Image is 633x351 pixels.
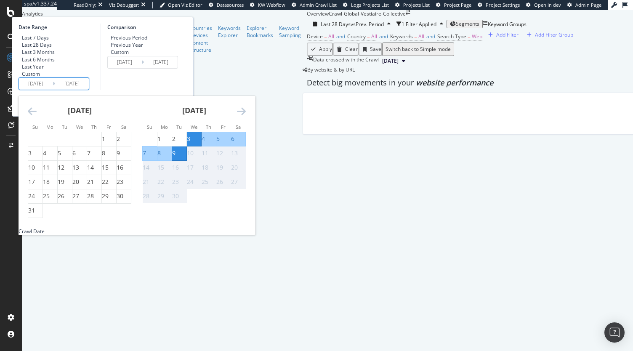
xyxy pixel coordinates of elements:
[604,322,625,343] div: Open Intercom Messenger
[102,160,117,175] td: Choose Friday, August 15, 2025 as your check-out date. It’s available.
[19,48,55,56] div: Last 3 Months
[46,124,53,130] small: Mo
[143,175,157,189] td: Not available. Sunday, September 21, 2025
[117,192,123,200] div: 30
[396,17,447,31] button: 1 Filter Applied
[19,24,98,31] div: Date Range
[187,178,194,186] div: 24
[28,175,43,189] td: Choose Sunday, August 17, 2025 as your check-out date. It’s available.
[168,2,202,8] span: Open Viz Editor
[535,31,573,38] div: Add Filter Group
[367,33,370,40] span: =
[87,149,90,157] div: 7
[416,77,493,88] span: website performance
[402,21,436,28] div: 1 Filter Applied
[216,163,223,172] div: 19
[72,178,79,186] div: 20
[157,175,172,189] td: Not available. Monday, September 22, 2025
[172,175,187,189] td: Not available. Tuesday, September 23, 2025
[43,160,58,175] td: Choose Monday, August 11, 2025 as your check-out date. It’s available.
[307,20,396,28] button: Last 28 DaysvsPrev. Period
[351,2,389,8] span: Logs Projects List
[157,146,172,160] td: Selected. Monday, September 8, 2025
[102,132,117,146] td: Choose Friday, August 1, 2025 as your check-out date. It’s available.
[379,33,388,40] span: and
[324,33,327,40] span: =
[72,149,76,157] div: 6
[58,149,61,157] div: 5
[202,135,205,143] div: 4
[87,175,102,189] td: Choose Thursday, August 21, 2025 as your check-out date. It’s available.
[472,33,482,40] span: Web
[87,160,102,175] td: Choose Thursday, August 14, 2025 as your check-out date. It’s available.
[72,175,87,189] td: Choose Wednesday, August 20, 2025 as your check-out date. It’s available.
[456,20,479,27] span: Segments
[436,2,471,8] a: Project Page
[28,189,43,203] td: Choose Sunday, August 24, 2025 as your check-out date. It’s available.
[19,96,255,228] div: Calendar
[157,132,172,146] td: Choose Monday, September 1, 2025 as your check-out date. It’s available.
[19,70,55,77] div: Custom
[102,163,109,172] div: 15
[216,132,231,146] td: Selected. Friday, September 5, 2025
[28,178,35,186] div: 17
[386,46,451,52] div: Switch back to Simple mode
[307,10,329,17] div: Overview
[347,33,366,40] span: Country
[22,70,40,77] div: Custom
[478,2,520,8] a: Project Settings
[102,146,117,160] td: Choose Friday, August 8, 2025 as your check-out date. It’s available.
[72,160,87,175] td: Choose Wednesday, August 13, 2025 as your check-out date. It’s available.
[336,33,345,40] span: and
[28,206,35,215] div: 31
[157,178,164,186] div: 22
[117,160,131,175] td: Choose Saturday, August 16, 2025 as your check-out date. It’s available.
[496,31,519,38] div: Add Filter
[333,43,359,56] button: Clear
[22,63,44,70] div: Last Year
[231,149,238,157] div: 13
[22,10,307,17] div: Analytics
[143,149,146,157] div: 7
[72,192,79,200] div: 27
[486,2,520,8] span: Project Settings
[351,21,384,28] span: vs Prev. Period
[307,66,355,73] span: By website & by URL
[247,24,273,39] a: Explorer Bookmarks
[43,149,46,157] div: 4
[189,24,212,32] a: Countries
[143,163,149,172] div: 14
[202,163,208,172] div: 18
[172,146,187,160] td: Selected as end date. Tuesday, September 9, 2025
[19,41,55,48] div: Last 28 Days
[172,189,187,203] td: Not available. Tuesday, September 30, 2025
[111,41,143,48] div: Previous Year
[28,192,35,200] div: 24
[107,48,147,56] div: Custom
[19,228,45,235] div: Crawl Date
[303,66,355,73] div: legacy label
[58,160,72,175] td: Choose Tuesday, August 12, 2025 as your check-out date. It’s available.
[22,56,55,63] div: Last 6 Months
[43,189,58,203] td: Choose Monday, August 25, 2025 as your check-out date. It’s available.
[176,124,182,130] small: Tu
[28,106,37,117] div: Move backward to switch to the previous month.
[111,34,147,41] div: Previous Period
[161,124,168,130] small: Mo
[107,34,147,41] div: Previous Period
[28,203,43,218] td: Choose Sunday, August 31, 2025 as your check-out date. It’s available.
[19,78,53,90] input: Start Date
[143,189,157,203] td: Not available. Sunday, September 28, 2025
[19,34,55,41] div: Last 7 Days
[390,33,413,40] span: Keywords
[144,56,178,68] input: End Date
[567,2,601,8] a: Admin Page
[231,160,246,175] td: Not available. Saturday, September 20, 2025
[157,135,161,143] div: 1
[91,124,97,130] small: Th
[406,10,410,15] div: arrow-right-arrow-left
[371,33,377,40] span: All
[172,192,179,200] div: 30
[58,146,72,160] td: Choose Tuesday, August 5, 2025 as your check-out date. It’s available.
